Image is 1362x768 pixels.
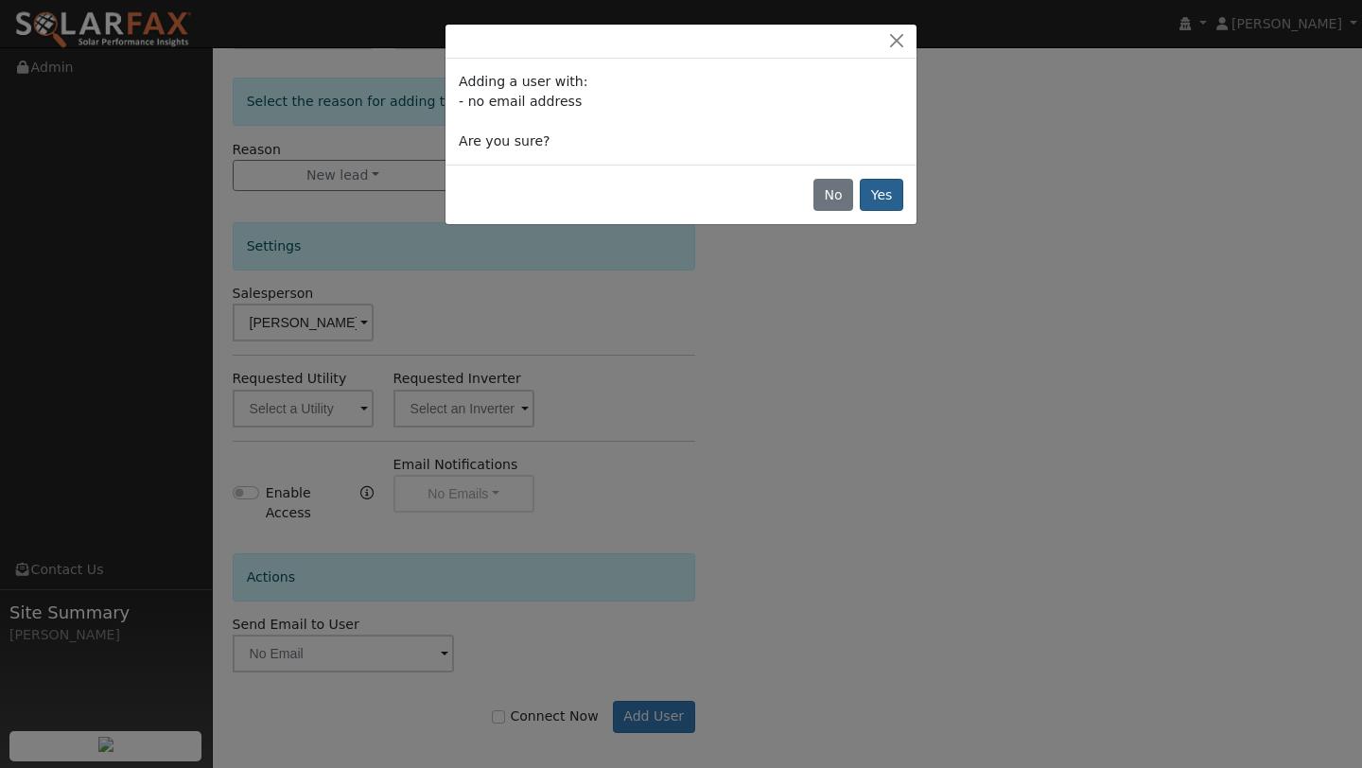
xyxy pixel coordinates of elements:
[459,74,587,89] span: Adding a user with:
[860,179,903,211] button: Yes
[813,179,853,211] button: No
[459,133,550,148] span: Are you sure?
[459,94,582,109] span: - no email address
[883,31,910,51] button: Close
